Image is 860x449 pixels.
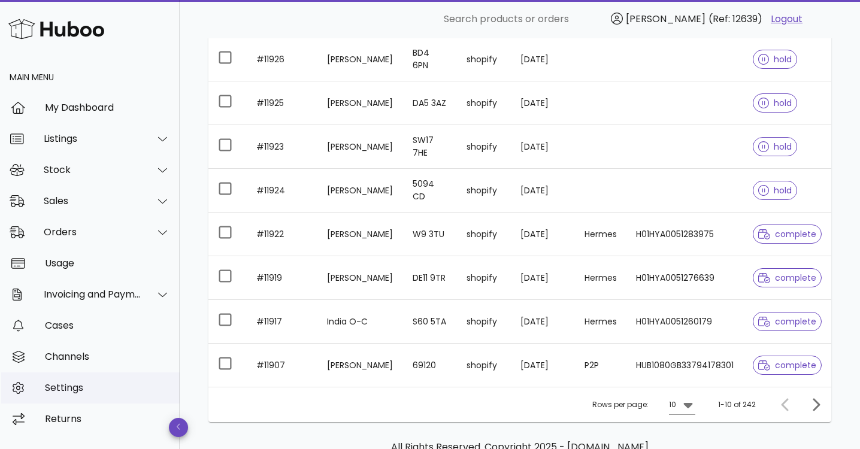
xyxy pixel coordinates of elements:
[626,256,743,300] td: H01HYA0051276639
[457,213,511,256] td: shopify
[247,300,317,344] td: #11917
[511,81,576,125] td: [DATE]
[317,344,404,387] td: [PERSON_NAME]
[44,226,141,238] div: Orders
[626,213,743,256] td: H01HYA0051283975
[45,413,170,424] div: Returns
[317,169,404,213] td: [PERSON_NAME]
[403,213,456,256] td: W9 3TU
[771,12,803,26] a: Logout
[511,38,576,81] td: [DATE]
[45,351,170,362] div: Channels
[247,81,317,125] td: #11925
[317,125,404,169] td: [PERSON_NAME]
[45,257,170,269] div: Usage
[758,230,816,238] span: complete
[247,169,317,213] td: #11924
[592,387,695,422] div: Rows per page:
[45,320,170,331] div: Cases
[758,361,816,369] span: complete
[44,164,141,175] div: Stock
[403,256,456,300] td: DE11 9TR
[44,289,141,300] div: Invoicing and Payments
[45,382,170,393] div: Settings
[511,256,576,300] td: [DATE]
[669,395,695,414] div: 10Rows per page:
[457,38,511,81] td: shopify
[758,274,816,282] span: complete
[575,344,626,387] td: P2P
[511,344,576,387] td: [DATE]
[247,125,317,169] td: #11923
[457,169,511,213] td: shopify
[247,344,317,387] td: #11907
[708,12,762,26] span: (Ref: 12639)
[317,213,404,256] td: [PERSON_NAME]
[317,38,404,81] td: [PERSON_NAME]
[626,12,705,26] span: [PERSON_NAME]
[403,300,456,344] td: S60 5TA
[247,256,317,300] td: #11919
[457,300,511,344] td: shopify
[575,256,626,300] td: Hermes
[457,344,511,387] td: shopify
[758,55,792,63] span: hold
[758,186,792,195] span: hold
[8,16,104,42] img: Huboo Logo
[626,344,743,387] td: HUB1080GB33794178301
[247,213,317,256] td: #11922
[511,169,576,213] td: [DATE]
[758,99,792,107] span: hold
[247,38,317,81] td: #11926
[44,195,141,207] div: Sales
[317,300,404,344] td: India O-C
[758,142,792,151] span: hold
[669,399,676,410] div: 10
[575,213,626,256] td: Hermes
[511,300,576,344] td: [DATE]
[457,256,511,300] td: shopify
[44,133,141,144] div: Listings
[457,125,511,169] td: shopify
[758,317,816,326] span: complete
[403,81,456,125] td: DA5 3AZ
[511,213,576,256] td: [DATE]
[317,256,404,300] td: [PERSON_NAME]
[45,102,170,113] div: My Dashboard
[403,38,456,81] td: BD4 6PN
[805,394,826,415] button: Next page
[626,300,743,344] td: H01HYA0051260179
[575,300,626,344] td: Hermes
[403,125,456,169] td: SW17 7HE
[718,399,756,410] div: 1-10 of 242
[317,81,404,125] td: [PERSON_NAME]
[403,344,456,387] td: 69120
[403,169,456,213] td: 5094 CD
[511,125,576,169] td: [DATE]
[457,81,511,125] td: shopify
